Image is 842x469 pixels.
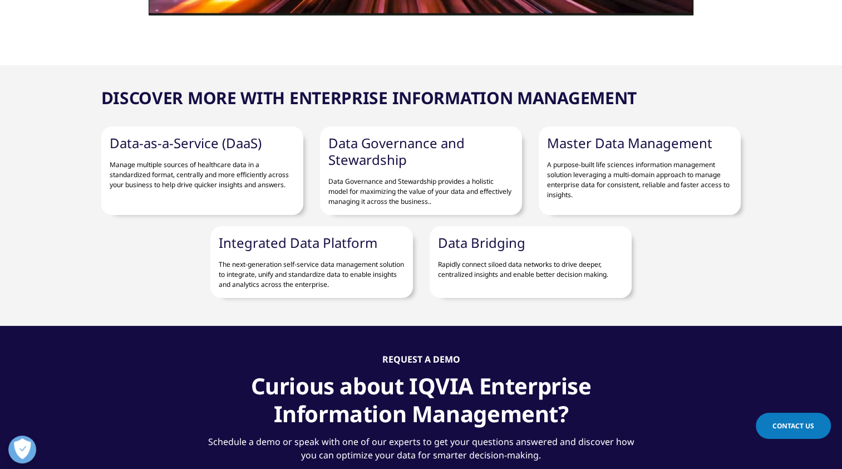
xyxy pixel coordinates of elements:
span: Contact Us [772,421,814,431]
a: Contact Us [756,413,831,439]
h2: DISCOVER MORE WITH ENTERPRISE INFORMATION MANAGEMENT [101,87,637,109]
p: Data Governance and Stewardship provides a holistic model for maximizing the value of your data a... [328,168,514,207]
a: Integrated Data Platform [219,233,377,252]
a: Data Governance and Stewardship [328,134,465,169]
div: Schedule a demo or speak with one of our experts to get your questions answered and discover how ... [206,428,636,462]
button: Open Preferences [8,436,36,463]
div: REQUEST A DEMO [206,354,636,365]
p: Manage multiple sources of healthcare data in a standardized format, centrally and more efficient... [110,152,295,190]
a: Data-as-a-Service (DaaS) [110,134,262,152]
a: Data Bridging [438,233,525,252]
p: A purpose-built life sciences information management solution leveraging a multi-domain approach ... [547,152,732,200]
a: Master Data Management [547,134,712,152]
div: Curious about IQVIA Enterprise Information Management? [206,365,636,428]
p: The next-generation self-service data management solution to integrate, unify and standardize dat... [219,251,404,290]
p: Rapidly connect siloed data networks to drive deeper, centralized insights and enable better deci... [438,251,623,280]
